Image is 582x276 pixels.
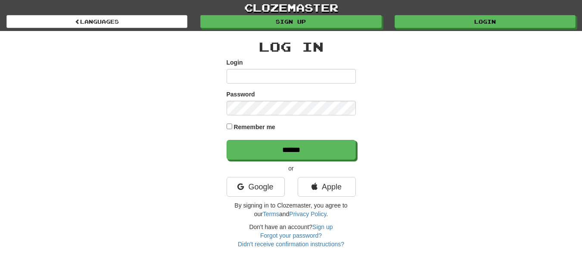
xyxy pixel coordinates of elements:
label: Remember me [233,123,275,131]
a: Apple [298,177,356,197]
a: Sign up [200,15,381,28]
label: Password [227,90,255,99]
a: Didn't receive confirmation instructions? [238,241,344,248]
p: or [227,164,356,173]
a: Google [227,177,285,197]
a: Sign up [312,223,333,230]
a: Terms [263,211,279,217]
a: Languages [6,15,187,28]
p: By signing in to Clozemaster, you agree to our and . [227,201,356,218]
label: Login [227,58,243,67]
a: Privacy Policy [289,211,326,217]
h2: Log In [227,40,356,54]
a: Forgot your password? [260,232,322,239]
a: Login [395,15,576,28]
div: Don't have an account? [227,223,356,248]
